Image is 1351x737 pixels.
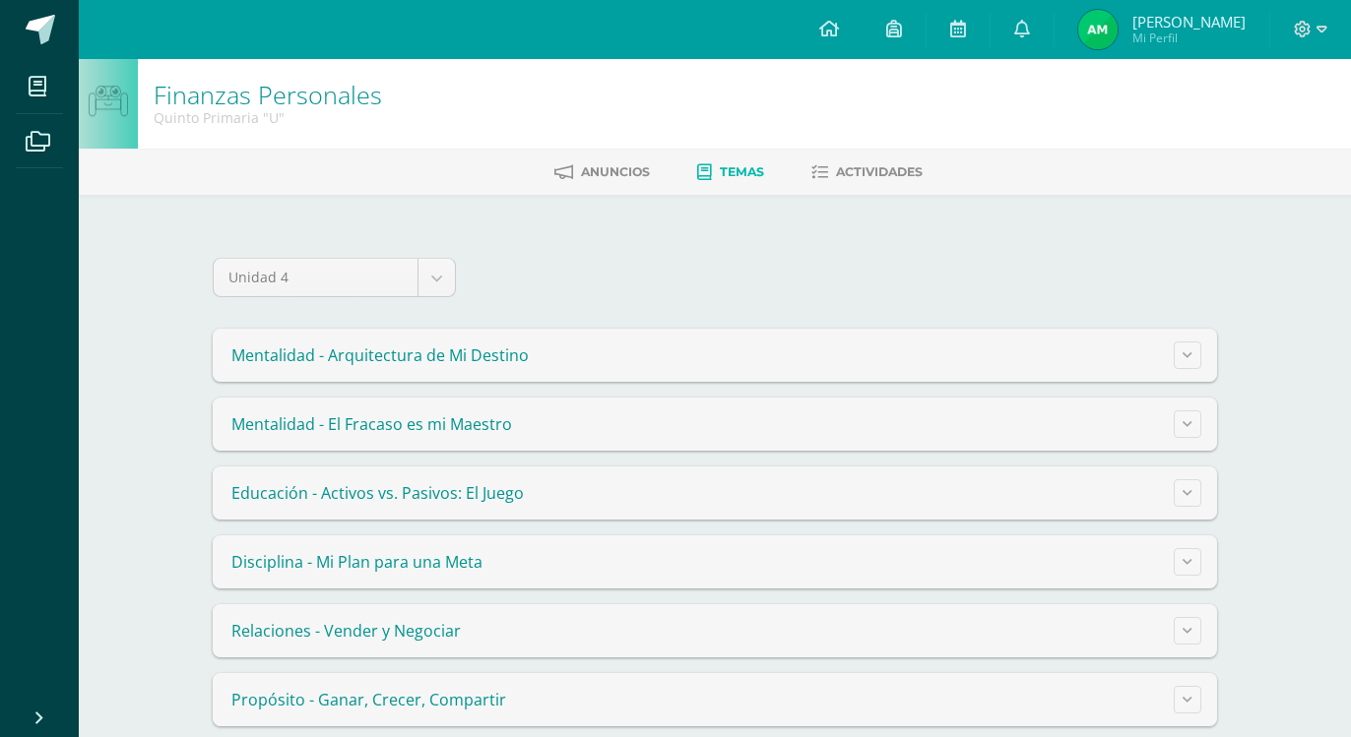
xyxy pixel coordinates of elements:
h1: Finanzas Personales [154,81,382,108]
span: Anuncios [581,164,650,179]
a: Temas [697,156,764,188]
span: [PERSON_NAME] [1132,12,1246,31]
a: Finanzas Personales [154,78,382,111]
span: Educación - Activos vs. Pasivos: El Juego [231,482,524,504]
a: Anuncios [554,156,650,188]
span: Propósito - Ganar, Crecer, Compartir [231,689,506,710]
summary: Disciplina - Mi Plan para una Meta [213,535,1217,588]
summary: Relaciones - Vender y Negociar [213,604,1217,657]
span: Mentalidad - Arquitectura de Mi Destino [231,344,529,366]
span: Disciplina - Mi Plan para una Meta [231,551,482,573]
span: Relaciones - Vender y Negociar [231,620,461,642]
a: Unidad 4 [214,259,455,296]
span: Mentalidad - El Fracaso es mi Maestro [231,413,512,435]
a: Actividades [811,156,923,188]
summary: Propósito - Ganar, Crecer, Compartir [213,673,1217,726]
span: Actividades [836,164,923,179]
img: 0e70a3320523aed65fa3b55b0ab22133.png [1078,10,1118,49]
summary: Mentalidad - El Fracaso es mi Maestro [213,398,1217,451]
span: Temas [720,164,764,179]
summary: Educación - Activos vs. Pasivos: El Juego [213,466,1217,520]
img: bot1.png [89,86,127,117]
span: Unidad 4 [228,259,403,296]
summary: Mentalidad - Arquitectura de Mi Destino [213,329,1217,382]
span: Mi Perfil [1132,30,1246,46]
div: Quinto Primaria 'U' [154,108,382,127]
